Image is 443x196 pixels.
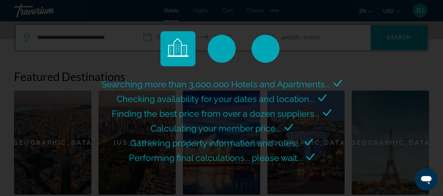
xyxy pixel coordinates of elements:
iframe: Button to launch messaging window [415,168,437,190]
span: Calculating your member price... [151,123,281,134]
span: Gathering property information and rules... [130,138,301,148]
span: Performing final calculations... please wait... [129,153,303,163]
span: Checking availability for your dates and location... [117,94,314,104]
span: Finding the best price from over a dozen suppliers... [112,108,319,119]
span: Searching more than 3,000,000 Hotels and Apartments... [102,79,330,89]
